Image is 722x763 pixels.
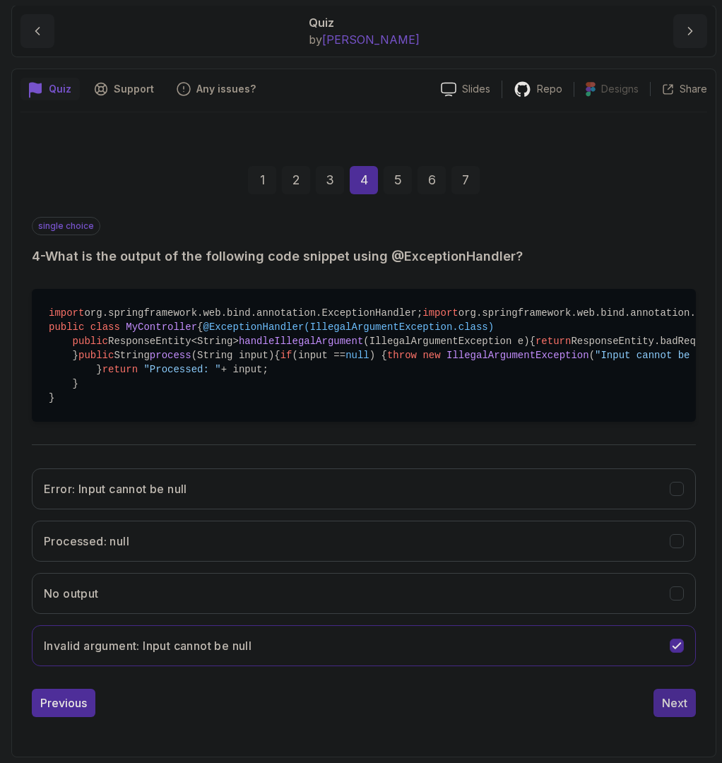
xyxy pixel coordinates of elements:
[32,521,696,562] button: Processed: null
[422,350,440,361] span: new
[422,307,458,319] span: import
[114,82,154,96] p: Support
[309,14,420,31] p: Quiz
[196,82,256,96] p: Any issues?
[451,166,480,194] div: 7
[350,166,378,194] div: 4
[446,350,589,361] span: IllegalArgumentException
[673,14,707,48] button: next content
[418,166,446,194] div: 6
[32,689,95,717] button: Previous
[32,625,696,666] button: Invalid argument: Input cannot be null
[537,82,562,96] p: Repo
[150,350,191,361] span: process
[387,350,417,361] span: throw
[168,78,264,100] button: Feedback button
[191,350,275,361] span: (String input)
[309,31,420,48] p: by
[44,637,251,654] h3: Invalid argument: Input cannot be null
[653,689,696,717] button: Next
[248,166,276,194] div: 1
[239,336,363,347] span: handleIllegalArgument
[363,336,529,347] span: (IllegalArgumentException e)
[345,350,369,361] span: null
[102,364,138,375] span: return
[32,289,696,422] pre: org.springframework.web.bind.annotation.ExceptionHandler; org.springframework.web.bind.annotation...
[78,350,114,361] span: public
[90,321,120,333] span: class
[44,533,129,550] h3: Processed: null
[49,82,71,96] p: Quiz
[20,78,80,100] button: quiz button
[32,247,696,266] h3: 4 - What is the output of the following code snippet using @ExceptionHandler?
[384,166,412,194] div: 5
[203,321,494,333] span: @ExceptionHandler(IllegalArgumentException.class)
[49,321,84,333] span: public
[20,14,54,48] button: previous content
[322,32,420,47] span: [PERSON_NAME]
[85,78,162,100] button: Support button
[462,82,490,96] p: Slides
[650,82,707,96] button: Share
[44,585,99,602] h3: No output
[280,350,292,361] span: if
[32,468,696,509] button: Error: Input cannot be null
[73,336,108,347] span: public
[32,217,100,235] p: single choice
[126,321,197,333] span: MyController
[502,81,574,98] a: Repo
[680,82,707,96] p: Share
[430,82,502,97] a: Slides
[535,336,571,347] span: return
[143,364,220,375] span: "Processed: "
[32,573,696,614] button: No output
[44,480,187,497] h3: Error: Input cannot be null
[601,82,639,96] p: Designs
[662,694,687,711] div: Next
[316,166,344,194] div: 3
[40,694,87,711] div: Previous
[49,307,84,319] span: import
[282,166,310,194] div: 2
